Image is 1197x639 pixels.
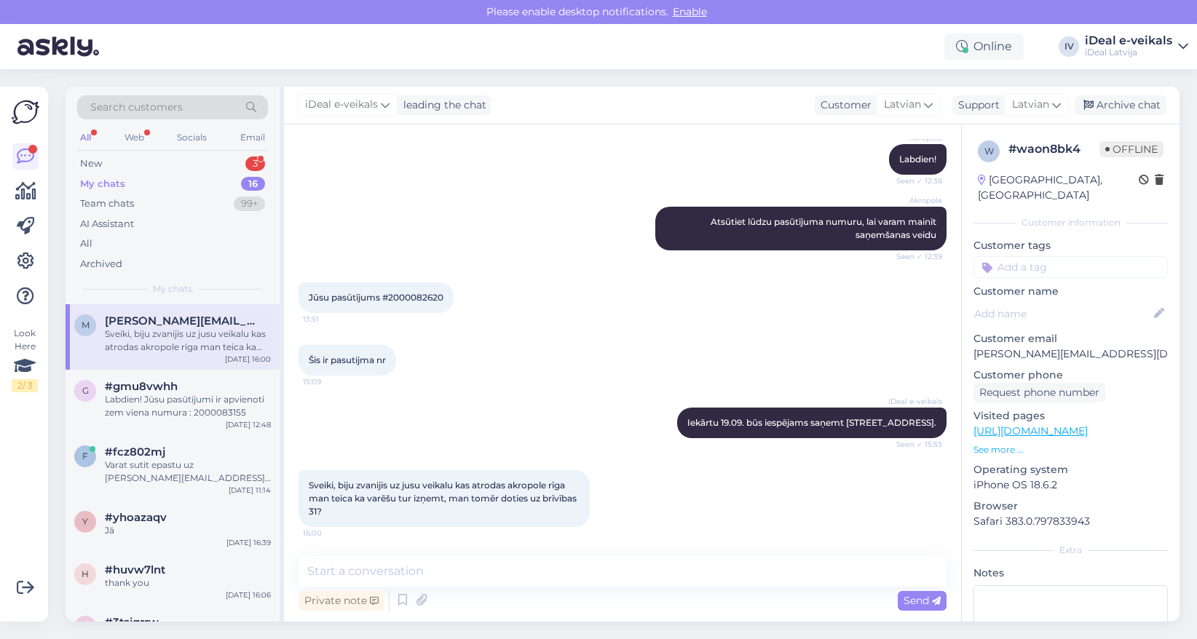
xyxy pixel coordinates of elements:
[90,100,183,115] span: Search customers
[973,346,1168,362] p: [PERSON_NAME][EMAIL_ADDRESS][DOMAIN_NAME]
[668,5,711,18] span: Enable
[105,563,165,576] span: #huvw7lnt
[687,417,936,428] span: Iekārtu 19.09. būs iespējams saņemt [STREET_ADDRESS].
[1012,97,1049,113] span: Latvian
[105,511,167,524] span: #yhoazaqv
[83,621,88,632] span: 3
[888,195,942,206] span: Akropole
[973,284,1168,299] p: Customer name
[984,146,994,156] span: w
[884,97,921,113] span: Latvian
[237,128,268,147] div: Email
[105,576,271,590] div: thank you
[973,462,1168,477] p: Operating system
[226,419,271,430] div: [DATE] 12:48
[82,516,88,527] span: y
[1008,140,1099,158] div: # waon8bk4
[973,477,1168,493] p: iPhone OS 18.6.2
[80,197,134,211] div: Team chats
[77,128,94,147] div: All
[711,216,939,240] span: Atsūtiet lūdzu pasūtījuma numuru, lai varam mainīt saņemšanas veidu
[226,590,271,600] div: [DATE] 16:06
[944,33,1024,60] div: Online
[888,396,942,407] span: iDeal e-veikals
[80,177,125,191] div: My chats
[12,379,38,392] div: 2 / 3
[105,380,178,393] span: #gmu8vwhh
[973,424,1088,437] a: [URL][DOMAIN_NAME]
[122,128,147,147] div: Web
[303,528,357,539] span: 16:00
[973,331,1168,346] p: Customer email
[952,98,1000,113] div: Support
[80,217,134,231] div: AI Assistant
[305,97,378,113] span: iDeal e-veikals
[234,197,265,211] div: 99+
[973,256,1168,278] input: Add a tag
[1059,36,1079,57] div: IV
[82,568,89,579] span: h
[82,319,90,330] span: m
[245,156,265,171] div: 3
[303,314,357,325] span: 13:51
[174,128,210,147] div: Socials
[105,393,271,419] div: Labdien! Jūsu pasūtījumi ir apvienoti zem viena numura : 2000083155
[973,368,1168,383] p: Customer phone
[309,354,386,365] span: Šis ir pasutijma nr
[973,383,1105,402] div: Request phone number
[80,156,102,171] div: New
[105,314,256,328] span: markuss.boss@gmail.com
[299,591,384,611] div: Private note
[82,385,89,396] span: g
[973,565,1168,581] p: Notes
[1099,141,1164,157] span: Offline
[153,282,192,295] span: My chats
[815,98,872,113] div: Customer
[973,216,1168,229] div: Customer information
[105,445,165,459] span: #fcz802mj
[226,537,271,548] div: [DATE] 16:39
[904,594,941,607] span: Send
[973,443,1168,456] p: See more ...
[899,154,936,164] span: Labdien!
[1085,35,1172,47] div: iDeal e-veikals
[978,172,1139,203] div: [GEOGRAPHIC_DATA], [GEOGRAPHIC_DATA]
[12,327,38,392] div: Look Here
[105,616,159,629] span: #3tsjqrrw
[241,177,265,191] div: 16
[888,175,942,186] span: Seen ✓ 12:38
[309,292,443,303] span: Jūsu pasūtījums #2000082620
[888,251,942,262] span: Seen ✓ 12:39
[973,544,1168,557] div: Extra
[309,480,579,517] span: Sveiki, biju zvanijis uz jusu veikalu kas atrodas akropole rīga man teica ka varēšu tur izņemt, m...
[1085,47,1172,58] div: iDeal Latvija
[80,257,122,271] div: Archived
[974,306,1151,322] input: Add name
[225,354,271,365] div: [DATE] 16:00
[973,408,1168,424] p: Visited pages
[303,376,357,387] span: 15:09
[1075,95,1166,115] div: Archive chat
[888,439,942,450] span: Seen ✓ 15:53
[973,514,1168,529] p: Safari 383.0.797833943
[1085,35,1188,58] a: iDeal e-veikalsiDeal Latvija
[398,98,486,113] div: leading the chat
[105,328,271,354] div: Sveiki, biju zvanijis uz jusu veikalu kas atrodas akropole rīga man teica ka varēšu tur izņemt, m...
[973,499,1168,514] p: Browser
[80,237,92,251] div: All
[973,238,1168,253] p: Customer tags
[12,98,39,126] img: Askly Logo
[105,524,271,537] div: Jā
[105,459,271,485] div: Varat sutit epastu uz [PERSON_NAME][EMAIL_ADDRESS][DOMAIN_NAME]
[82,451,88,461] span: f
[229,485,271,496] div: [DATE] 11:14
